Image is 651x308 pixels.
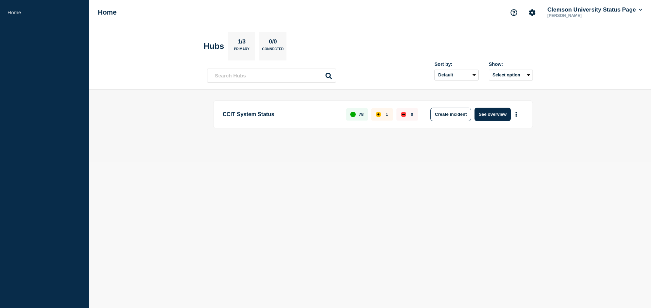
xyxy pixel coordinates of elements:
[489,70,533,80] button: Select option
[234,47,249,54] p: Primary
[489,61,533,67] div: Show:
[204,41,224,51] h2: Hubs
[434,61,479,67] div: Sort by:
[266,38,280,47] p: 0/0
[235,38,248,47] p: 1/3
[207,69,336,83] input: Search Hubs
[401,112,406,117] div: down
[98,8,117,16] h1: Home
[507,5,521,20] button: Support
[434,70,479,80] select: Sort by
[525,5,539,20] button: Account settings
[359,112,364,117] p: 78
[223,108,338,121] p: CCIT System Status
[376,112,381,117] div: affected
[512,108,521,121] button: More actions
[386,112,388,117] p: 1
[546,13,617,18] p: [PERSON_NAME]
[475,108,510,121] button: See overview
[262,47,283,54] p: Connected
[350,112,356,117] div: up
[546,6,644,13] button: Clemson University Status Page
[430,108,471,121] button: Create incident
[411,112,413,117] p: 0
